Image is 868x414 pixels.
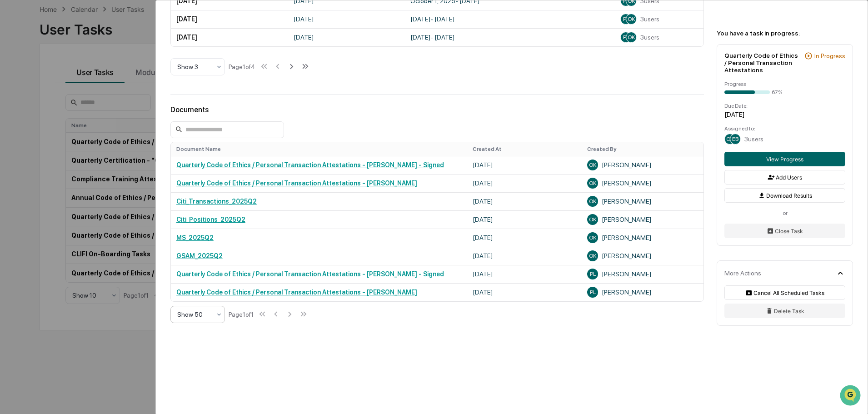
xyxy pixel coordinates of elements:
span: [PERSON_NAME] [28,148,74,155]
th: Document Name [171,142,467,156]
th: Created By [582,142,703,156]
div: Page 1 of 4 [229,63,255,70]
a: 🖐️Preclearance [5,182,62,199]
div: In Progress [814,52,845,60]
span: OK [589,216,596,223]
div: [PERSON_NAME] [587,232,698,243]
span: OK [589,253,596,259]
div: 🔎 [9,204,16,211]
span: OK [589,198,596,205]
span: 3 users [744,135,763,143]
span: [DATE] [80,124,99,131]
div: [PERSON_NAME] [587,287,698,298]
span: Attestations [75,186,113,195]
img: 1746055101610-c473b297-6a78-478c-a979-82029cc54cd1 [9,70,25,86]
div: 🖐️ [9,187,16,194]
span: EB [732,136,738,142]
span: [PERSON_NAME] [28,124,74,131]
span: OK [589,162,596,168]
iframe: Open customer support [839,384,863,409]
a: Quarterly Code of Ethics / Personal Transaction Attestations - [PERSON_NAME] - Signed [176,161,444,169]
span: OK [628,16,635,22]
img: Rachel Stanley [9,140,24,154]
button: Cancel All Scheduled Tasks [724,285,845,300]
span: PL [590,289,596,295]
img: 8933085812038_c878075ebb4cc5468115_72.jpg [19,70,35,86]
td: [DATE] [171,10,288,28]
div: 🗄️ [66,187,73,194]
div: Start new chat [41,70,149,79]
button: Close Task [724,224,845,238]
div: Progress [724,81,845,87]
td: [DATE] - [DATE] [405,28,615,46]
button: View Progress [724,152,845,166]
a: MS_2025Q2 [176,234,214,241]
span: OK [726,136,733,142]
div: [DATE] [724,111,845,118]
th: Created At [467,142,582,156]
a: 🗄️Attestations [62,182,116,199]
td: [DATE] [171,28,288,46]
span: OK [589,234,596,241]
div: Past conversations [9,101,61,108]
span: • [75,148,79,155]
div: or [724,210,845,216]
span: OK [628,34,635,40]
span: Preclearance [18,186,59,195]
a: Quarterly Code of Ethics / Personal Transaction Attestations - [PERSON_NAME] - Signed [176,270,444,278]
div: [PERSON_NAME] [587,160,698,170]
span: • [75,124,79,131]
div: Quarterly Code of Ethics / Personal Transaction Attestations [724,52,801,74]
td: [DATE] [467,174,582,192]
div: Assigned to: [724,125,845,132]
div: Documents [170,105,704,114]
span: 3 users [640,15,659,23]
div: We're available if you need us! [41,79,125,86]
a: Powered byPylon [64,225,110,232]
div: You have a task in progress: [717,30,853,37]
p: How can we help? [9,19,165,34]
span: OK [589,180,596,186]
button: Add Users [724,170,845,185]
td: [DATE] [467,247,582,265]
a: Quarterly Code of Ethics / Personal Transaction Attestations - [PERSON_NAME] [176,289,417,296]
a: 🔎Data Lookup [5,200,61,216]
td: [DATE] [467,265,582,283]
td: [DATE] [288,10,405,28]
span: Pylon [90,225,110,232]
div: 67% [772,89,782,95]
div: Page 1 of 1 [229,311,254,318]
span: PL [623,34,629,40]
a: Citi_Positions_2025Q2 [176,216,245,223]
img: Rachel Stanley [9,115,24,130]
span: Data Lookup [18,203,57,212]
td: [DATE] [467,156,582,174]
span: 3 users [640,34,659,41]
div: More Actions [724,269,761,277]
div: [PERSON_NAME] [587,250,698,261]
td: [DATE] [467,283,582,301]
div: [PERSON_NAME] [587,178,698,189]
a: GSAM_2025Q2 [176,252,223,259]
a: Citi_Transactions_2025Q2 [176,198,257,205]
button: Delete Task [724,304,845,318]
span: PL [623,16,629,22]
div: [PERSON_NAME] [587,214,698,225]
button: See all [141,99,165,110]
td: [DATE] [467,210,582,229]
td: [DATE] [467,229,582,247]
td: [DATE] [467,192,582,210]
span: [DATE] [80,148,99,155]
td: [DATE] [288,28,405,46]
button: Start new chat [155,72,165,83]
div: Due Date: [724,103,845,109]
td: [DATE] - [DATE] [405,10,615,28]
div: [PERSON_NAME] [587,269,698,279]
button: Download Results [724,188,845,203]
span: PL [590,271,596,277]
div: [PERSON_NAME] [587,196,698,207]
a: Quarterly Code of Ethics / Personal Transaction Attestations - [PERSON_NAME] [176,180,417,187]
